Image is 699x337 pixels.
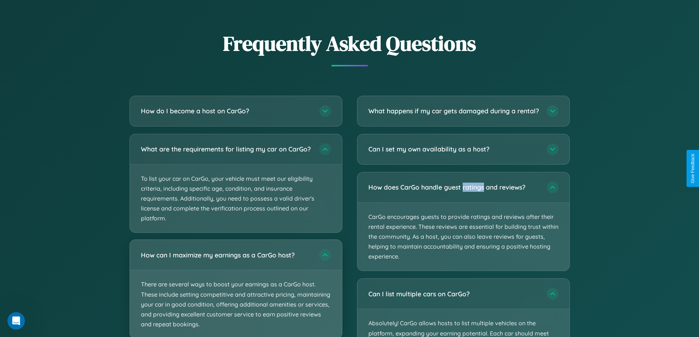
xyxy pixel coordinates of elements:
p: To list your car on CarGo, your vehicle must meet our eligibility criteria, including specific ag... [130,165,342,233]
h3: How do I become a host on CarGo? [141,106,312,116]
iframe: Intercom live chat [7,312,25,330]
h3: What happens if my car gets damaged during a rental? [368,106,539,116]
h2: Frequently Asked Questions [130,29,570,58]
h3: How can I maximize my earnings as a CarGo host? [141,250,312,260]
h3: Can I list multiple cars on CarGo? [368,289,539,298]
h3: How does CarGo handle guest ratings and reviews? [368,183,539,192]
p: CarGo encourages guests to provide ratings and reviews after their rental experience. These revie... [357,203,569,271]
h3: What are the requirements for listing my car on CarGo? [141,144,312,154]
h3: Can I set my own availability as a host? [368,144,539,154]
div: Give Feedback [690,154,695,183]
